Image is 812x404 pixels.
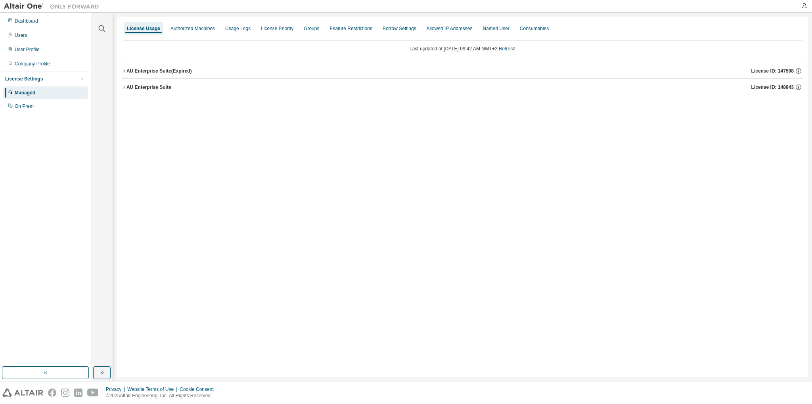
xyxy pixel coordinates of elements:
[61,389,69,397] img: instagram.svg
[127,25,160,32] div: License Usage
[15,90,35,96] div: Managed
[87,389,99,397] img: youtube.svg
[180,386,218,393] div: Cookie Consent
[74,389,82,397] img: linkedin.svg
[751,84,794,90] span: License ID: 148843
[15,46,40,53] div: User Profile
[330,25,372,32] div: Feature Restrictions
[122,40,803,57] div: Last updated at: [DATE] 09:42 AM GMT+2
[126,84,171,90] div: AU Enterprise Suite
[304,25,319,32] div: Groups
[499,46,515,52] a: Refresh
[48,389,56,397] img: facebook.svg
[520,25,549,32] div: Consumables
[15,103,34,109] div: On Prem
[427,25,473,32] div: Allowed IP Addresses
[126,68,192,74] div: AU Enterprise Suite (Expired)
[383,25,416,32] div: Borrow Settings
[15,61,50,67] div: Company Profile
[2,389,43,397] img: altair_logo.svg
[106,393,218,399] p: © 2025 Altair Engineering, Inc. All Rights Reserved.
[122,79,803,96] button: AU Enterprise SuiteLicense ID: 148843
[170,25,215,32] div: Authorized Machines
[127,386,180,393] div: Website Terms of Use
[483,25,509,32] div: Named User
[225,25,251,32] div: Usage Logs
[106,386,127,393] div: Privacy
[15,32,27,38] div: Users
[122,62,803,80] button: AU Enterprise Suite(Expired)License ID: 147598
[261,25,293,32] div: License Priority
[15,18,38,24] div: Dashboard
[751,68,794,74] span: License ID: 147598
[5,76,43,82] div: License Settings
[4,2,103,10] img: Altair One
